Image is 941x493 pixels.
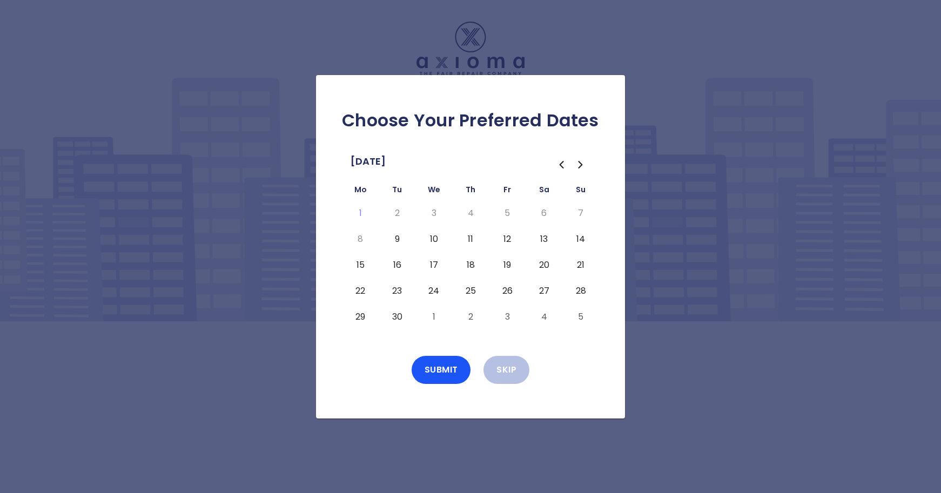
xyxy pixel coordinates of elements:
table: September 2025 [342,183,599,330]
button: Today, Monday, September 1st, 2025 [351,205,370,222]
button: Sunday, September 28th, 2025 [571,282,590,300]
button: Friday, September 12th, 2025 [498,231,517,248]
button: Friday, October 3rd, 2025 [498,308,517,326]
button: Tuesday, September 23rd, 2025 [387,282,407,300]
button: Tuesday, September 9th, 2025 [387,231,407,248]
button: Friday, September 5th, 2025 [498,205,517,222]
th: Saturday [526,183,562,200]
button: Thursday, September 4th, 2025 [461,205,480,222]
th: Sunday [562,183,599,200]
th: Monday [342,183,379,200]
button: Tuesday, September 2nd, 2025 [387,205,407,222]
button: Sunday, September 7th, 2025 [571,205,590,222]
button: Wednesday, October 1st, 2025 [424,308,443,326]
button: Saturday, September 6th, 2025 [534,205,554,222]
button: Go to the Previous Month [552,155,571,174]
img: Logo [416,22,525,75]
button: Go to the Next Month [571,155,590,174]
th: Thursday [452,183,489,200]
button: Sunday, October 5th, 2025 [571,308,590,326]
button: Submit [412,356,471,384]
button: Saturday, September 27th, 2025 [534,282,554,300]
th: Tuesday [379,183,415,200]
button: Skip [483,356,529,384]
button: Sunday, September 21st, 2025 [571,256,590,274]
button: Sunday, September 14th, 2025 [571,231,590,248]
button: Saturday, October 4th, 2025 [534,308,554,326]
button: Thursday, October 2nd, 2025 [461,308,480,326]
button: Tuesday, September 30th, 2025 [387,308,407,326]
button: Monday, September 8th, 2025 [351,231,370,248]
th: Friday [489,183,526,200]
h2: Choose Your Preferred Dates [333,110,608,131]
th: Wednesday [415,183,452,200]
button: Monday, September 15th, 2025 [351,256,370,274]
button: Wednesday, September 3rd, 2025 [424,205,443,222]
button: Thursday, September 11th, 2025 [461,231,480,248]
button: Thursday, September 18th, 2025 [461,256,480,274]
button: Wednesday, September 24th, 2025 [424,282,443,300]
button: Friday, September 19th, 2025 [498,256,517,274]
button: Thursday, September 25th, 2025 [461,282,480,300]
span: [DATE] [351,153,386,170]
button: Saturday, September 13th, 2025 [534,231,554,248]
button: Tuesday, September 16th, 2025 [387,256,407,274]
button: Wednesday, September 10th, 2025 [424,231,443,248]
button: Saturday, September 20th, 2025 [534,256,554,274]
button: Monday, September 22nd, 2025 [351,282,370,300]
button: Wednesday, September 17th, 2025 [424,256,443,274]
button: Monday, September 29th, 2025 [351,308,370,326]
button: Friday, September 26th, 2025 [498,282,517,300]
